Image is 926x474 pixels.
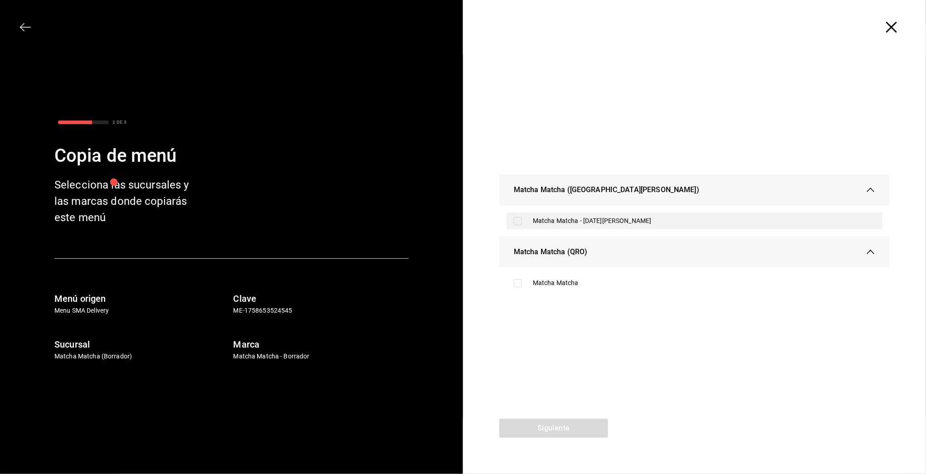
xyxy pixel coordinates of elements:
h6: Menú origen [54,291,230,306]
h6: Sucursal [54,337,230,352]
p: Matcha Matcha (Borrador) [54,352,230,361]
p: Matcha Matcha - Borrador [234,352,409,361]
p: Menu SMA Delivery [54,306,230,315]
p: ME-1758653524545 [234,306,409,315]
h6: Marca [234,337,409,352]
h6: Clave [234,291,409,306]
div: Matcha Matcha - [DATE][PERSON_NAME] [533,216,875,226]
span: Matcha Matcha ([GEOGRAPHIC_DATA][PERSON_NAME]) [514,184,699,195]
div: 2 DE 3 [112,119,127,126]
span: Matcha Matcha (QRO) [514,247,588,257]
div: Matcha Matcha [533,278,875,288]
div: Copia de menú [54,142,409,169]
div: Selecciona las sucursales y las marcas donde copiarás este menú [54,177,200,226]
